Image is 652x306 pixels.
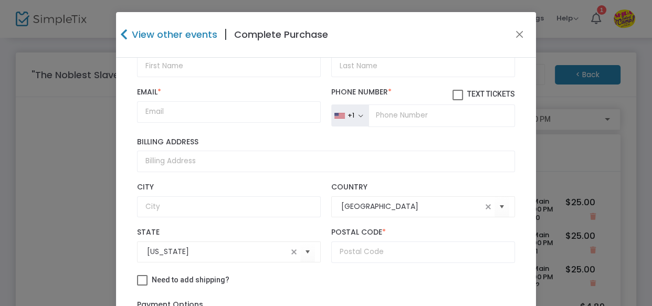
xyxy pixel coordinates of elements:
label: Billing Address [137,138,515,147]
span: Need to add shipping? [152,276,229,284]
input: City [137,196,321,218]
label: Country [331,183,515,192]
h4: Complete Purchase [234,27,328,41]
input: Phone Number [369,104,515,126]
button: Select [300,241,315,263]
span: Text Tickets [467,90,515,98]
input: Select Country [341,201,482,212]
label: State [137,228,321,237]
label: Postal Code [331,228,515,237]
span: | [217,25,234,44]
input: Select State [147,246,288,257]
label: City [137,183,321,192]
span: clear [288,246,300,258]
label: Phone Number [331,88,515,100]
button: Select [495,196,509,217]
input: Email [137,101,321,123]
span: clear [482,201,495,213]
button: Close [513,28,527,41]
div: +1 [347,111,354,120]
input: Billing Address [137,151,515,172]
input: Last Name [331,56,515,77]
label: Email [137,88,321,97]
input: Postal Code [331,241,515,263]
input: First Name [137,56,321,77]
button: +1 [331,104,369,126]
h4: View other events [129,27,217,41]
